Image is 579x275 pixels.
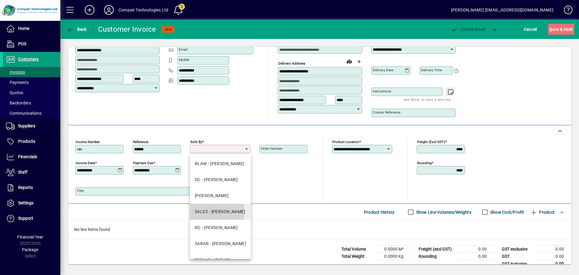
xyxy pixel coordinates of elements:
a: POS [3,37,60,52]
mat-label: Product location [332,140,359,144]
mat-label: Instructions [373,89,391,93]
button: Add [80,5,99,15]
td: 0.00 [535,260,571,268]
span: ost & Email [451,27,486,32]
span: POS [18,41,26,46]
a: Backorders [3,98,60,108]
mat-label: Reference [133,140,148,144]
span: Invoices [6,70,25,75]
td: GST exclusive [499,246,535,253]
div: Websale - Website [195,257,230,263]
td: 0.00 [535,246,571,253]
span: S [549,27,552,32]
mat-label: Email [179,47,188,52]
a: Invoices [3,67,60,77]
span: Staff [18,170,27,174]
mat-hint: Use 'Enter' to start a new line [403,96,451,103]
a: Knowledge Base [559,1,571,21]
span: Financial Year [17,235,43,239]
a: Reports [3,180,60,195]
mat-label: Title [77,189,84,193]
td: 0.0000 M³ [375,246,411,253]
span: Reports [18,185,33,190]
mat-label: Freight (excl GST) [417,140,445,144]
div: Compair Technologies Ltd [119,5,168,15]
mat-option: SALES - Mandy Fraser [190,204,251,220]
span: Backorders [6,101,31,105]
div: No line items found [68,220,571,239]
button: Cancel [522,24,539,35]
span: Customers [18,57,39,62]
td: 0.00 [458,253,494,260]
td: Total Weight [338,253,375,260]
td: Freight (excl GST) [416,246,458,253]
mat-option: RC - Russell Crawford [190,220,251,236]
label: Show Line Volumes/Weights [415,209,471,215]
td: 0.00 [535,253,571,260]
mat-label: Invoice date [76,161,95,165]
td: 0.0000 Kg [375,253,411,260]
a: Suppliers [3,119,60,134]
span: Support [18,216,33,221]
app-page-header-button: Back [60,24,93,35]
div: [PERSON_NAME] [EMAIL_ADDRESS][DOMAIN_NAME] [451,5,553,15]
a: Payments [3,77,60,88]
mat-label: Order number [261,146,283,151]
mat-label: Courier Reference [373,110,400,114]
span: Home [18,26,29,31]
mat-option: GREG - Greg Burrows [190,188,251,204]
span: Back [67,27,87,32]
a: Communications [3,108,60,118]
a: Products [3,134,60,149]
td: GST [499,253,535,260]
span: Settings [18,200,33,205]
span: ave & Hold [549,24,573,34]
span: Package [22,247,38,252]
a: Quotes [3,88,60,98]
button: Back [65,24,88,35]
mat-label: Invoice number [76,140,100,144]
span: Product [530,207,555,217]
td: Total Volume [338,246,375,253]
div: Customer Invoice [98,24,156,34]
div: BLAW - [PERSON_NAME] [195,161,244,167]
div: [PERSON_NAME] [195,193,229,199]
button: Save & Hold [548,24,574,35]
mat-option: DC - Diane Crawford [190,172,251,188]
span: Financials [18,154,37,159]
div: SALES - [PERSON_NAME] [195,209,245,215]
a: Settings [3,196,60,211]
mat-option: Websale - Website [190,252,251,268]
mat-option: BLAW - Brian Law [190,156,251,172]
span: Products [18,139,35,144]
td: Rounding [416,253,458,260]
td: 0.00 [458,246,494,253]
mat-label: Sold by [190,140,202,144]
a: View on map [344,56,354,66]
span: NEW [165,27,172,31]
span: Communications [6,111,42,116]
span: Suppliers [18,123,35,128]
button: Profile [99,5,119,15]
button: Post & Email [448,24,489,35]
button: Choose address [354,57,364,66]
mat-label: Delivery time [421,68,442,72]
a: Support [3,211,60,226]
a: Financials [3,149,60,165]
span: Product History [364,207,395,217]
a: Home [3,21,60,36]
span: Quotes [6,90,23,95]
mat-label: Rounding [417,161,432,165]
span: P [461,27,464,32]
mat-label: Payment due [133,161,153,165]
label: Show Cost/Profit [489,209,524,215]
span: Payments [6,80,29,85]
div: RC - [PERSON_NAME] [195,225,238,231]
button: Product History [362,207,397,218]
mat-label: Delivery date [373,68,393,72]
div: DC - [PERSON_NAME] [195,177,238,183]
button: Product [527,207,558,218]
mat-option: SARAR - Sara Rowan [190,236,251,252]
td: GST inclusive [499,260,535,268]
span: Cancel [524,24,537,34]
